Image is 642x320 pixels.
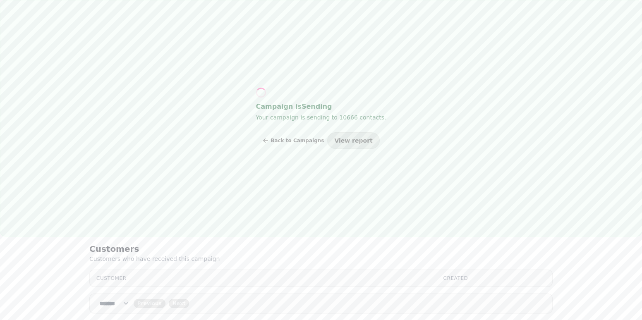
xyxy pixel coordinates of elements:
button: Back to Campaigns [262,132,324,149]
h2: Customers [89,243,248,255]
nav: Pagination [89,294,553,313]
span: View report [334,138,372,143]
div: Created [443,275,546,282]
p: Customers who have received this campaign [89,255,301,263]
span: Back to Campaigns [271,138,324,143]
span: Previous [137,301,162,306]
p: Your campaign is sending to 10666 contacts. [256,112,386,122]
button: back [134,299,165,308]
div: Customer [96,275,430,282]
h2: Campaign is Sending [256,101,386,112]
button: next [169,299,189,308]
button: View report [327,132,379,149]
span: Next [172,301,186,306]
